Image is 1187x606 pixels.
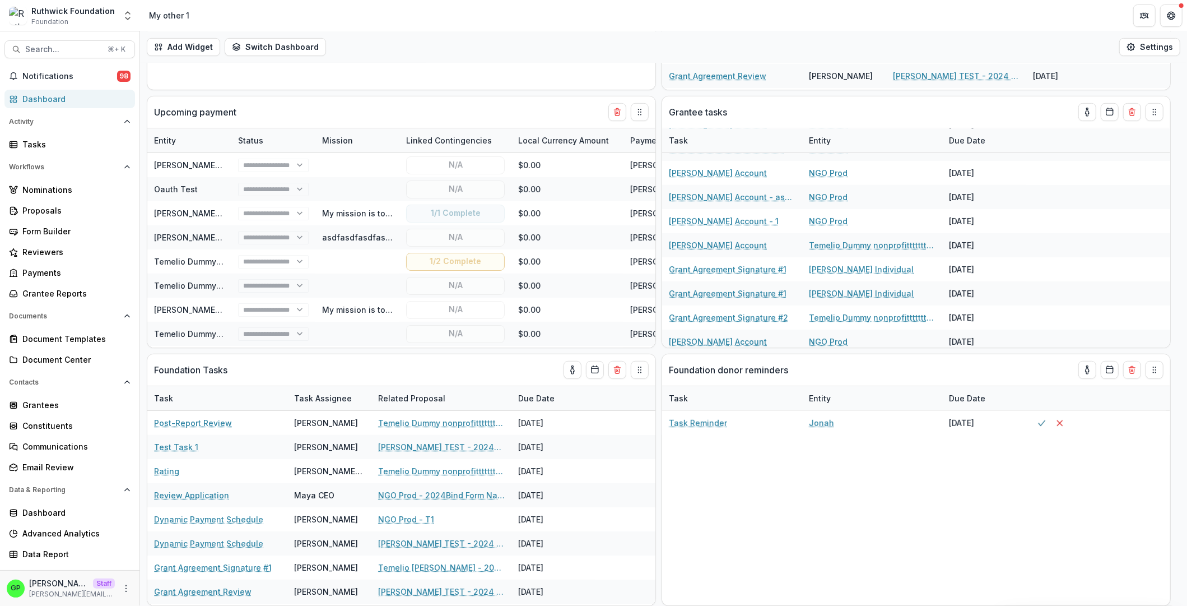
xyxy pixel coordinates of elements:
div: [PERSON_NAME] [294,538,358,549]
div: Local Currency Amount [511,128,623,152]
div: Due Date [511,392,561,404]
button: Notifications98 [4,67,135,85]
div: [PERSON_NAME] [630,328,694,340]
div: Data Report [22,548,126,560]
a: NGO Prod - 2024Bind Form Name [378,489,505,501]
div: [DATE] [942,306,1026,330]
div: Dashboard [22,93,126,105]
div: [PERSON_NAME] [294,586,358,598]
button: Drag [1146,103,1163,121]
div: [DATE] [942,185,1026,209]
a: Temelio Dummy nonprofittttttttt a4 sda16s5d [154,257,329,266]
div: [DATE] [942,209,1026,233]
div: Local Currency Amount [511,135,616,146]
a: Dashboard [4,90,135,108]
div: [DATE] [511,556,595,580]
div: Due Date [511,386,595,410]
a: Temelio [PERSON_NAME] - 2023 - Long form [378,562,505,573]
div: Communications [22,441,126,452]
button: Delete card [1123,103,1141,121]
a: Temelio Dummy nonprofittttttttt a4 sda16s5d [154,329,329,339]
a: Temelio Dummy nonprofittttttttt a4 sda16s5d [809,239,935,251]
a: NGO Prod [809,167,848,179]
div: [PERSON_NAME] [630,183,694,195]
button: Delete card [608,103,626,121]
p: Foundation donor reminders [669,363,788,377]
div: Griffin Perry [11,585,21,592]
a: [PERSON_NAME] Account [669,336,767,348]
div: Maya CEO [294,489,334,501]
p: Upcoming payment [154,105,236,119]
div: $0.00 [511,153,623,177]
span: Workflows [9,163,119,171]
div: Task [662,128,802,152]
span: Foundation [31,17,68,27]
div: [DATE] [942,161,1026,185]
div: [DATE] [511,483,595,507]
div: Task Assignee [287,386,371,410]
button: Drag [1146,361,1163,379]
a: Tasks [4,135,135,154]
a: [PERSON_NAME] TEST [154,305,241,314]
div: Due Date [942,392,992,404]
button: Search... [4,40,135,58]
div: $0.00 [511,249,623,274]
div: Task [662,386,802,410]
button: Get Help [1160,4,1183,27]
button: Calendar [586,361,604,379]
button: Open entity switcher [120,4,136,27]
div: Entity [147,135,183,146]
div: Task [147,386,287,410]
div: [DATE] [511,531,595,556]
a: Form Builder [4,222,135,240]
a: Nominations [4,181,135,199]
div: [PERSON_NAME] [809,70,873,82]
button: Switch Dashboard [225,38,326,56]
div: Document Templates [22,333,126,345]
a: Jonah [809,417,834,429]
div: Status [231,128,315,152]
button: N/A [406,156,505,174]
a: [PERSON_NAME] TEST - 2024 - [PERSON_NAME] Test Form [378,586,505,598]
button: N/A [406,277,505,295]
div: $0.00 [511,274,623,298]
div: Grantee Reports [22,288,126,299]
a: Dynamic Payment Schedule [154,514,263,525]
a: Email Review [4,458,135,477]
a: Oauth Test [154,184,198,194]
a: Temelio Dummy nonprofittttttttt a4 sda16s5d [809,312,935,323]
div: [DATE] [942,330,1026,354]
button: N/A [406,301,505,319]
span: Search... [25,45,101,54]
div: Linked Contingencies [399,135,499,146]
p: Foundation Tasks [154,363,227,377]
a: [PERSON_NAME] Account - 1 [669,215,779,227]
a: [PERSON_NAME] TEST - 2024 - Pinned Form [378,538,505,549]
a: Grant Agreement Review [154,586,252,598]
div: $0.00 [511,201,623,225]
div: Dashboard [22,507,126,519]
button: More [119,582,133,595]
a: Rating [154,465,179,477]
nav: breadcrumb [145,7,194,24]
button: Add Widget [147,38,220,56]
div: Tasks [22,138,126,150]
div: Entity [802,135,837,146]
div: [DATE] [511,580,595,604]
div: Entity [802,386,942,410]
div: Entity [802,392,837,404]
button: Calendar [1101,361,1119,379]
div: My mission is to save trees [322,304,393,316]
p: Staff [93,579,115,589]
div: [PERSON_NAME] [630,232,694,243]
button: Open Contacts [4,373,135,391]
div: Payment Manager [623,128,736,152]
div: Entity [802,128,942,152]
div: $0.00 [511,225,623,249]
div: Scenarios [22,569,126,581]
button: N/A [406,181,505,198]
div: [PERSON_NAME] [630,304,694,316]
a: NGO Prod [809,215,848,227]
button: Open Workflows [4,158,135,176]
